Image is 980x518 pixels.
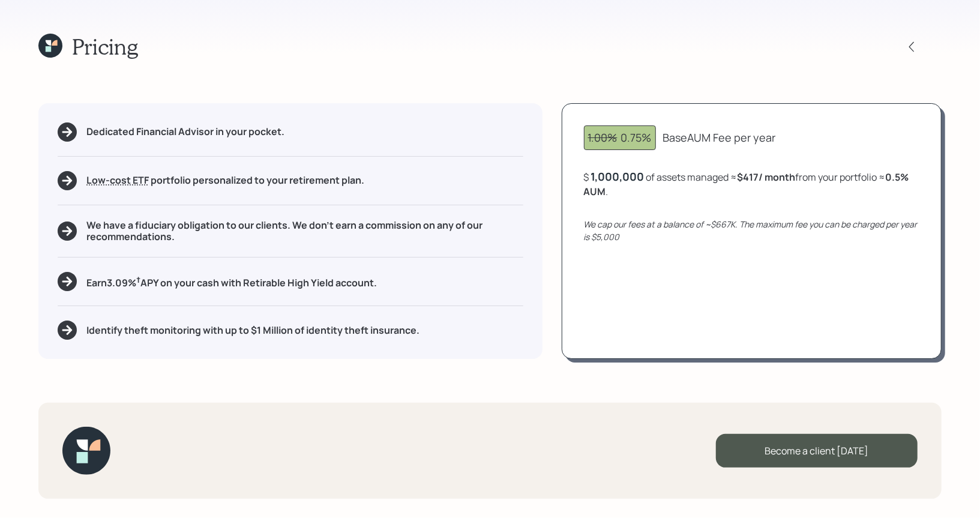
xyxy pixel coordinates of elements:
div: Become a client [DATE] [716,434,918,468]
h5: Identify theft monitoring with up to $1 Million of identity theft insurance. [86,325,419,336]
div: Base AUM Fee per year [663,130,776,146]
iframe: Customer reviews powered by Trustpilot [125,416,278,506]
span: 1.00% [588,130,618,145]
h5: Dedicated Financial Advisor in your pocket. [86,126,284,137]
h5: We have a fiduciary obligation to our clients. We don't earn a commission on any of our recommend... [86,220,523,242]
div: $ of assets managed ≈ from your portfolio ≈ . [584,169,919,199]
b: 0.5 % AUM [584,170,909,198]
b: $417 / month [738,170,796,184]
sup: † [136,274,140,285]
i: We cap our fees at a balance of ~$667K. The maximum fee you can be charged per year is $5,000 [584,218,918,242]
div: 0.75% [588,130,652,146]
span: Low-cost ETF [86,173,149,187]
h5: portfolio personalized to your retirement plan. [86,175,364,186]
h1: Pricing [72,34,138,59]
h5: Earn 3.09 % APY on your cash with Retirable High Yield account. [86,274,377,289]
div: 1,000,000 [591,169,645,184]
